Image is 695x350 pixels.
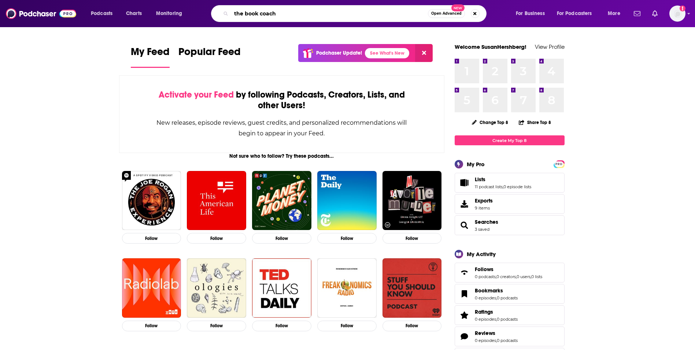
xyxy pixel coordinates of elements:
[382,171,442,230] img: My Favorite Murder with Karen Kilgariff and Georgia Hardstark
[531,274,531,279] span: ,
[475,266,493,273] span: Follows
[252,233,311,244] button: Follow
[517,274,531,279] a: 0 users
[86,8,122,19] button: open menu
[475,287,503,294] span: Bookmarks
[218,5,493,22] div: Search podcasts, credits, & more...
[475,338,496,343] a: 0 episodes
[457,267,472,278] a: Follows
[475,184,503,189] a: 11 podcast lists
[557,8,592,19] span: For Podcasters
[457,310,472,320] a: Ratings
[475,205,493,211] span: 9 items
[503,184,503,189] span: ,
[156,90,408,111] div: by following Podcasts, Creators, Lists, and other Users!
[455,173,565,193] span: Lists
[187,171,246,230] img: This American Life
[428,9,465,18] button: Open AdvancedNew
[475,274,496,279] a: 0 podcasts
[475,317,496,322] a: 0 episodes
[252,321,311,331] button: Follow
[122,233,181,244] button: Follow
[382,258,442,318] img: Stuff You Should Know
[317,233,377,244] button: Follow
[317,258,377,318] img: Freakonomics Radio
[680,6,685,11] svg: Add a profile image
[122,171,181,230] img: The Joe Rogan Experience
[608,8,620,19] span: More
[603,8,629,19] button: open menu
[467,118,513,127] button: Change Top 8
[455,263,565,282] span: Follows
[316,50,362,56] p: Podchaser Update!
[187,258,246,318] a: Ologies with Alie Ward
[457,289,472,299] a: Bookmarks
[231,8,428,19] input: Search podcasts, credits, & more...
[496,317,497,322] span: ,
[496,274,516,279] a: 0 creators
[475,197,493,204] span: Exports
[382,233,442,244] button: Follow
[475,227,489,232] a: 3 saved
[555,161,563,167] span: PRO
[455,284,565,304] span: Bookmarks
[317,171,377,230] img: The Daily
[6,7,76,21] img: Podchaser - Follow, Share and Rate Podcasts
[669,6,685,22] span: Logged in as SusanHershberg
[455,305,565,325] span: Ratings
[382,321,442,331] button: Follow
[497,317,518,322] a: 0 podcasts
[649,7,661,20] a: Show notifications dropdown
[131,45,170,62] span: My Feed
[496,274,496,279] span: ,
[467,161,485,168] div: My Pro
[455,215,565,235] span: Searches
[535,43,565,50] a: View Profile
[252,258,311,318] img: TED Talks Daily
[467,251,496,258] div: My Activity
[457,331,472,342] a: Reviews
[475,287,518,294] a: Bookmarks
[511,8,554,19] button: open menu
[669,6,685,22] img: User Profile
[126,8,142,19] span: Charts
[451,4,465,11] span: New
[631,7,643,20] a: Show notifications dropdown
[475,295,496,300] a: 0 episodes
[187,321,246,331] button: Follow
[91,8,112,19] span: Podcasts
[119,153,445,159] div: Not sure who to follow? Try these podcasts...
[457,199,472,209] span: Exports
[555,161,563,167] a: PRO
[531,274,542,279] a: 0 lists
[496,295,497,300] span: ,
[178,45,241,68] a: Popular Feed
[455,327,565,346] span: Reviews
[122,258,181,318] img: Radiolab
[552,8,603,19] button: open menu
[455,135,565,145] a: Create My Top 8
[503,184,531,189] a: 0 episode lists
[475,330,495,336] span: Reviews
[187,233,246,244] button: Follow
[518,115,551,130] button: Share Top 8
[159,89,234,100] span: Activate your Feed
[122,321,181,331] button: Follow
[475,176,531,183] a: Lists
[131,45,170,68] a: My Feed
[475,309,493,315] span: Ratings
[252,171,311,230] img: Planet Money
[317,321,377,331] button: Follow
[156,117,408,139] div: New releases, episode reviews, guest credits, and personalized recommendations will begin to appe...
[475,219,498,225] a: Searches
[475,330,518,336] a: Reviews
